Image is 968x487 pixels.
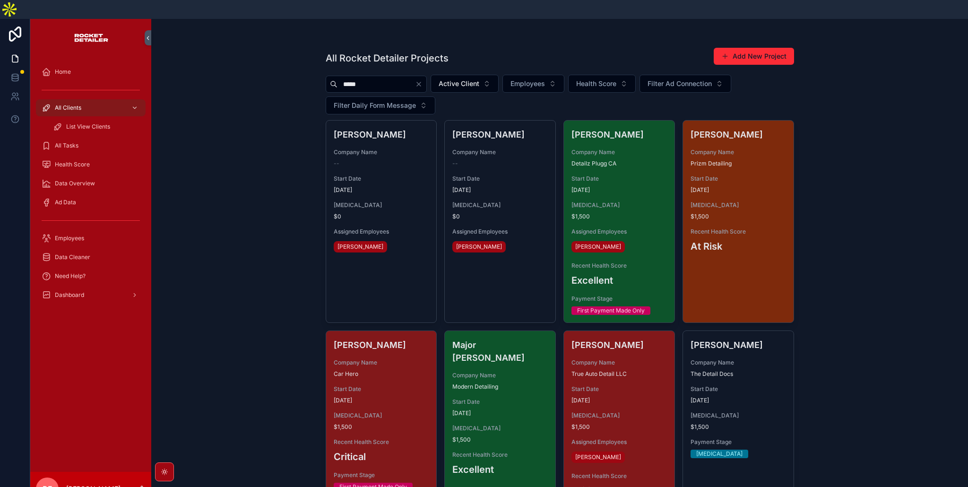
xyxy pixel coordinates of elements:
span: All Tasks [55,142,78,149]
span: Ad Data [55,199,76,206]
span: Company Name [571,359,667,366]
button: Add New Project [714,48,794,65]
span: [DATE] [571,186,667,194]
div: scrollable content [30,57,151,316]
a: Data Overview [36,175,146,192]
span: Data Overview [55,180,95,187]
span: [DATE] [691,186,786,194]
span: -- [334,160,339,167]
a: [PERSON_NAME]Company Name--Start Date[DATE][MEDICAL_DATA]$0Assigned Employees[PERSON_NAME] [444,120,556,323]
span: -- [452,160,458,167]
span: Recent Health Score [334,438,429,446]
span: [DATE] [571,397,667,404]
a: [PERSON_NAME] [334,241,387,252]
span: Health Score [55,161,90,168]
h4: [PERSON_NAME] [691,128,786,141]
span: [PERSON_NAME] [456,243,502,251]
button: Select Button [640,75,731,93]
h4: [PERSON_NAME] [334,128,429,141]
a: List View Clients [47,118,146,135]
span: Company Name [571,148,667,156]
span: Start Date [452,175,548,183]
span: $1,500 [452,436,548,444]
span: Start Date [571,385,667,393]
a: Health Score [36,156,146,173]
span: Recent Health Score [571,262,667,270]
button: Select Button [326,96,435,114]
span: $1,500 [571,423,667,431]
span: [PERSON_NAME] [337,243,383,251]
span: Company Name [691,359,786,366]
img: App logo [73,30,109,45]
a: [PERSON_NAME] [452,241,506,252]
span: Employees [55,235,84,242]
span: Company Name [452,148,548,156]
a: [PERSON_NAME]Company Name--Start Date[DATE][MEDICAL_DATA]$0Assigned Employees[PERSON_NAME] [326,120,437,323]
span: Start Date [334,175,429,183]
h4: [PERSON_NAME] [571,128,667,141]
span: [PERSON_NAME] [575,243,621,251]
span: The Detail Docs [691,370,786,378]
div: [MEDICAL_DATA] [696,450,743,458]
span: [DATE] [452,186,548,194]
span: Company Name [452,372,548,379]
a: [PERSON_NAME]Company NameDetailz Plugg CAStart Date[DATE][MEDICAL_DATA]$1,500Assigned Employees[P... [563,120,675,323]
span: Need Help? [55,272,86,280]
a: Need Help? [36,268,146,285]
span: Detailz Plugg CA [571,160,667,167]
button: Clear [415,80,426,88]
span: Recent Health Score [452,451,548,459]
span: [DATE] [452,409,548,417]
h4: [PERSON_NAME] [691,339,786,351]
a: Home [36,63,146,80]
span: Data Cleaner [55,253,90,261]
span: All Clients [55,104,81,112]
h4: [PERSON_NAME] [571,339,667,351]
a: [PERSON_NAME]Company NamePrizm DetailingStart Date[DATE][MEDICAL_DATA]$1,500Recent Health ScoreAt... [683,120,794,323]
span: Car Hero [334,370,429,378]
span: $1,500 [334,423,429,431]
span: [MEDICAL_DATA] [452,425,548,432]
span: $1,500 [691,213,786,220]
span: [MEDICAL_DATA] [334,412,429,419]
a: Ad Data [36,194,146,211]
span: [PERSON_NAME] [575,453,621,461]
span: [DATE] [691,397,786,404]
a: All Tasks [36,137,146,154]
span: Company Name [334,148,429,156]
h4: [PERSON_NAME] [334,339,429,351]
span: Active Client [439,79,479,88]
span: Payment Stage [691,438,786,446]
span: Assigned Employees [452,228,548,235]
span: [MEDICAL_DATA] [571,412,667,419]
span: $1,500 [571,213,667,220]
h3: At Risk [691,239,786,253]
span: Start Date [334,385,429,393]
span: [DATE] [334,186,429,194]
button: Select Button [568,75,636,93]
span: True Auto Detail LLC [571,370,667,378]
span: Assigned Employees [334,228,429,235]
span: Start Date [571,175,667,183]
span: Prizm Detailing [691,160,786,167]
span: Modern Detailing [452,383,548,391]
span: Home [55,68,71,76]
a: [PERSON_NAME] [571,241,625,252]
span: Recent Health Score [571,472,667,480]
span: [MEDICAL_DATA] [452,201,548,209]
h3: Critical [334,450,429,464]
span: Start Date [691,385,786,393]
span: [MEDICAL_DATA] [334,201,429,209]
a: All Clients [36,99,146,116]
span: $0 [334,213,429,220]
span: [MEDICAL_DATA] [571,201,667,209]
div: First Payment Made Only [577,306,645,315]
span: Employees [510,79,545,88]
span: [MEDICAL_DATA] [691,201,786,209]
span: Dashboard [55,291,84,299]
button: Select Button [502,75,564,93]
span: Company Name [691,148,786,156]
span: [DATE] [334,397,429,404]
span: $1,500 [691,423,786,431]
